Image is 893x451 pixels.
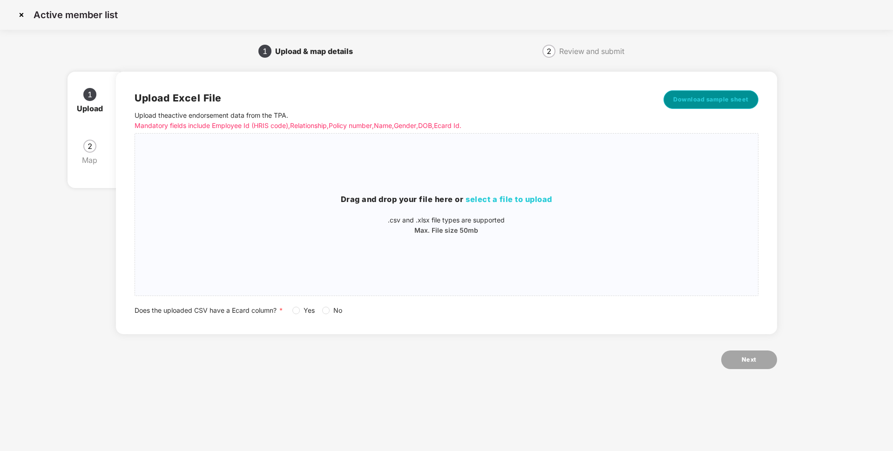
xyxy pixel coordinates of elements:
[300,305,318,316] span: Yes
[77,101,110,116] div: Upload
[135,225,758,236] p: Max. File size 50mb
[135,110,628,131] p: Upload the active endorsement data from the TPA .
[88,91,92,98] span: 1
[135,134,758,296] span: Drag and drop your file here orselect a file to upload.csv and .xlsx file types are supportedMax....
[673,95,749,104] span: Download sample sheet
[559,44,624,59] div: Review and submit
[663,90,758,109] button: Download sample sheet
[135,305,758,316] div: Does the uploaded CSV have a Ecard column?
[88,142,92,150] span: 2
[34,9,118,20] p: Active member list
[135,121,628,131] p: Mandatory fields include Employee Id (HRIS code), Relationship, Policy number, Name, Gender, DOB,...
[135,215,758,225] p: .csv and .xlsx file types are supported
[547,47,551,55] span: 2
[135,194,758,206] h3: Drag and drop your file here or
[263,47,267,55] span: 1
[466,195,552,204] span: select a file to upload
[135,90,628,106] h2: Upload Excel File
[330,305,346,316] span: No
[14,7,29,22] img: svg+xml;base64,PHN2ZyBpZD0iQ3Jvc3MtMzJ4MzIiIHhtbG5zPSJodHRwOi8vd3d3LnczLm9yZy8yMDAwL3N2ZyIgd2lkdG...
[275,44,360,59] div: Upload & map details
[82,153,105,168] div: Map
